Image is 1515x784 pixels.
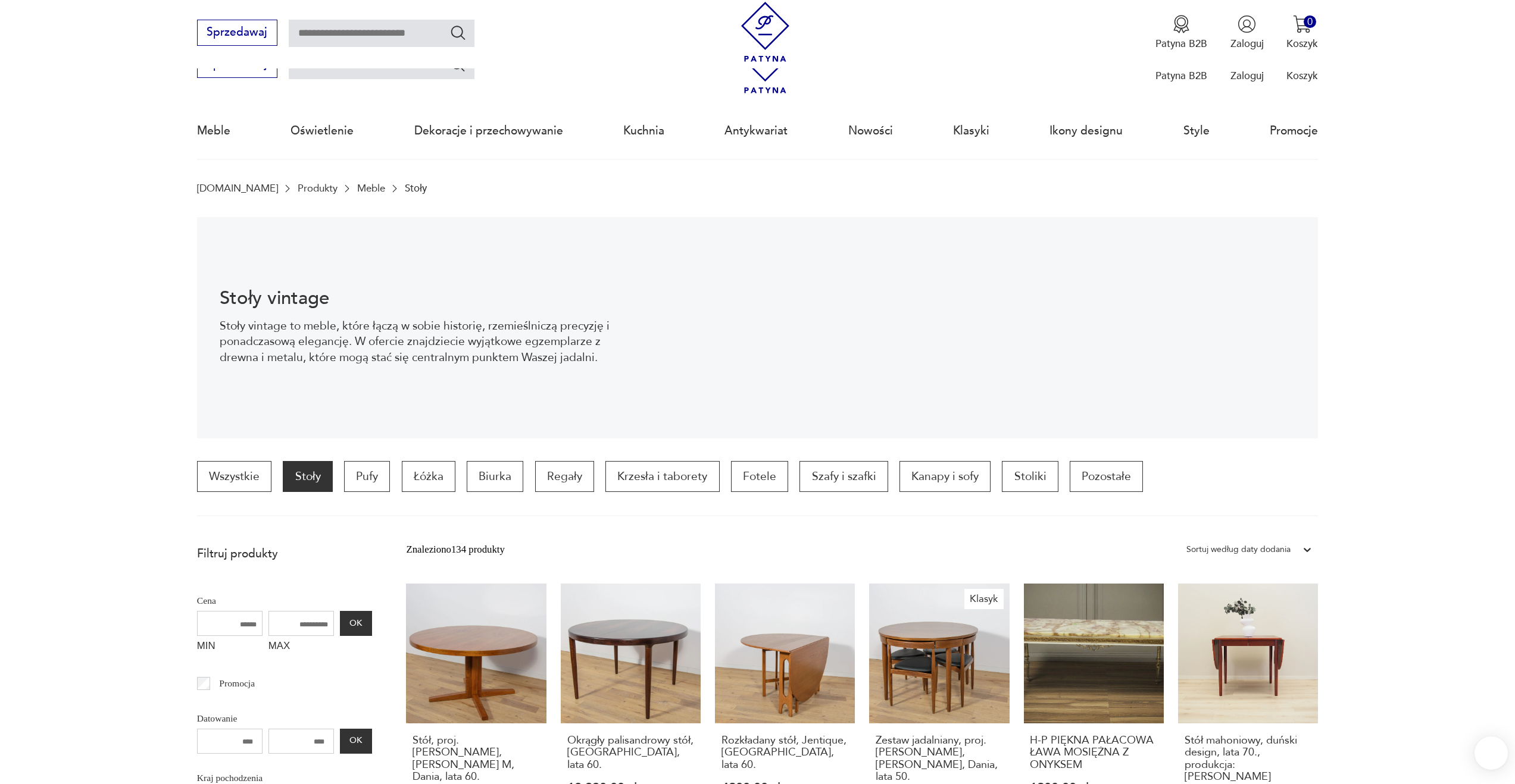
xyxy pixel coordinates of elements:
h3: Rozkładany stół, Jentique, [GEOGRAPHIC_DATA], lata 60. [721,735,849,771]
button: Szukaj [449,56,467,73]
a: Pozostałe [1070,461,1143,492]
a: Style [1183,104,1210,158]
a: Stoliki [1002,461,1058,492]
button: OK [340,611,372,636]
a: Biurka [467,461,523,492]
p: Datowanie [197,711,372,726]
a: Klasyki [953,104,989,158]
a: Sprzedawaj [197,29,277,38]
img: Ikonka użytkownika [1238,15,1256,33]
p: Filtruj produkty [197,546,372,562]
p: Cena [197,593,372,609]
a: [DOMAIN_NAME] [197,183,278,194]
p: Patyna B2B [1155,37,1207,51]
a: Stoły [283,461,332,492]
a: Kuchnia [623,104,664,158]
p: Koszyk [1286,69,1318,83]
p: Stoły [405,183,427,194]
div: 0 [1304,15,1316,28]
a: Oświetlenie [290,104,354,158]
a: Łóżka [402,461,455,492]
a: Ikony designu [1049,104,1123,158]
a: Ikona medaluPatyna B2B [1155,15,1207,51]
a: Wszystkie [197,461,271,492]
a: Regały [535,461,594,492]
h3: H-P PIĘKNA PAŁACOWA ŁAWA MOSIĘŻNA Z ONYKSEM [1030,735,1157,771]
img: Ikona medalu [1172,15,1191,33]
p: Stoły vintage to meble, które łączą w sobie historię, rzemieślniczą precyzję i ponadczasową elega... [220,318,623,365]
iframe: Smartsupp widget button [1475,736,1508,770]
button: 0Koszyk [1286,15,1318,51]
div: Sortuj według daty dodania [1186,542,1291,557]
p: Zaloguj [1230,69,1264,83]
button: Szukaj [449,24,467,41]
a: Meble [357,183,385,194]
button: Sprzedawaj [197,20,277,46]
p: Zaloguj [1230,37,1264,51]
h3: Stół, proj. [PERSON_NAME], [PERSON_NAME] M, Dania, lata 60. [413,735,540,783]
a: Krzesła i taborety [605,461,719,492]
button: Zaloguj [1230,15,1264,51]
label: MIN [197,636,263,658]
a: Promocje [1270,104,1318,158]
a: Produkty [298,183,338,194]
a: Fotele [731,461,788,492]
p: Promocja [219,676,255,691]
a: Dekoracje i przechowywanie [414,104,563,158]
button: Patyna B2B [1155,15,1207,51]
p: Patyna B2B [1155,69,1207,83]
button: OK [340,729,372,754]
div: Znaleziono 134 produkty [406,542,504,557]
h1: Stoły vintage [220,290,623,307]
img: Ikona koszyka [1293,15,1311,33]
label: MAX [268,636,334,658]
a: Pufy [344,461,390,492]
a: Antykwariat [724,104,788,158]
a: Sprzedawaj [197,61,277,70]
a: Kanapy i sofy [899,461,991,492]
p: Koszyk [1286,37,1318,51]
a: Nowości [848,104,893,158]
img: Patyna - sklep z meblami i dekoracjami vintage [735,2,795,62]
h3: Okrągły palisandrowy stół, [GEOGRAPHIC_DATA], lata 60. [567,735,695,771]
a: Meble [197,104,230,158]
h3: Zestaw jadalniany, proj. [PERSON_NAME], [PERSON_NAME], Dania, lata 50. [876,735,1003,783]
a: Szafy i szafki [799,461,888,492]
h3: Stół mahoniowy, duński design, lata 70., produkcja: [PERSON_NAME] [1185,735,1312,783]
